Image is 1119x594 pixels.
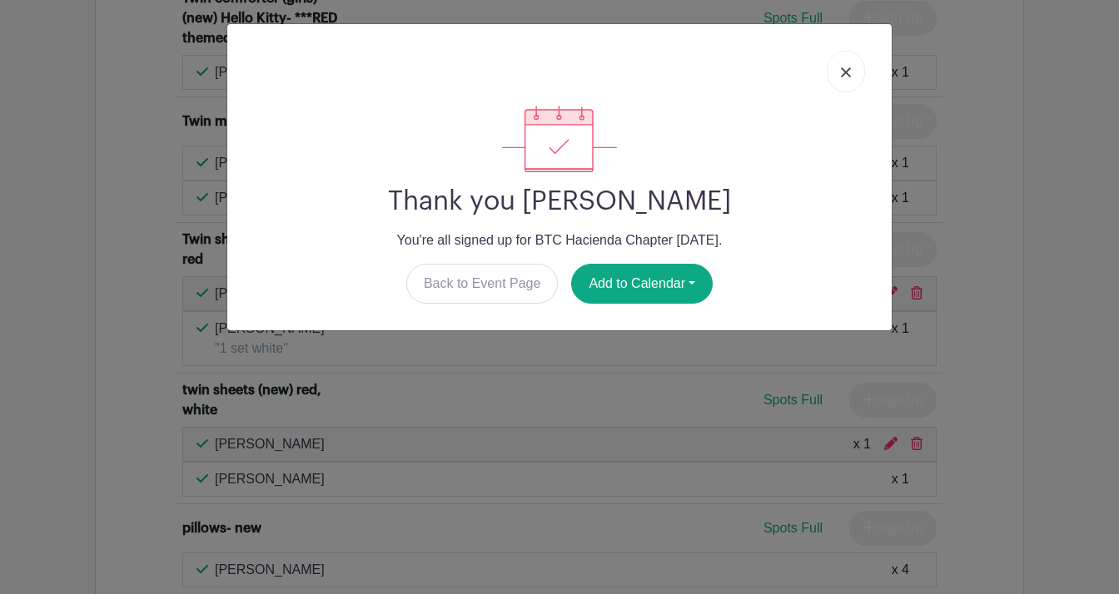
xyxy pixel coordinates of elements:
[406,264,559,304] a: Back to Event Page
[502,106,617,172] img: signup_complete-c468d5dda3e2740ee63a24cb0ba0d3ce5d8a4ecd24259e683200fb1569d990c8.svg
[241,230,878,250] p: You're all signed up for BTC Hacienda Chapter [DATE].
[241,186,878,217] h2: Thank you [PERSON_NAME]
[571,264,713,304] button: Add to Calendar
[841,67,851,77] img: close_button-5f87c8562297e5c2d7936805f587ecaba9071eb48480494691a3f1689db116b3.svg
